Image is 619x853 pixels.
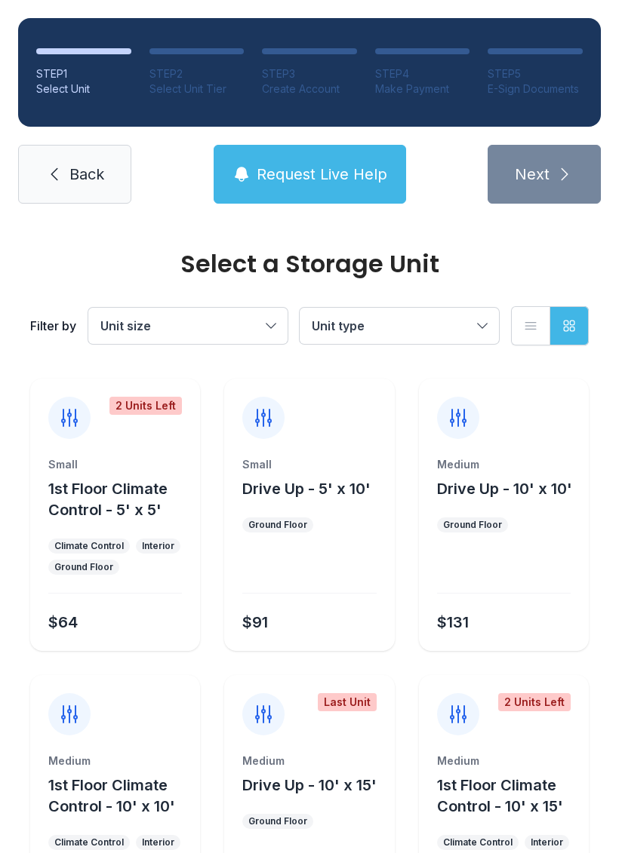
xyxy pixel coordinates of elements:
[375,66,470,81] div: STEP 4
[242,457,376,472] div: Small
[437,753,571,769] div: Medium
[437,457,571,472] div: Medium
[437,776,563,815] span: 1st Floor Climate Control - 10' x 15'
[88,308,288,344] button: Unit size
[142,540,174,552] div: Interior
[48,753,182,769] div: Medium
[48,775,194,817] button: 1st Floor Climate Control - 10' x 10'
[69,164,104,185] span: Back
[443,519,502,531] div: Ground Floor
[54,561,113,573] div: Ground Floor
[437,478,572,499] button: Drive Up - 10' x 10'
[48,478,194,520] button: 1st Floor Climate Control - 5' x 5'
[262,81,357,97] div: Create Account
[48,612,78,633] div: $64
[257,164,387,185] span: Request Live Help
[531,836,563,848] div: Interior
[242,775,377,796] button: Drive Up - 10' x 15'
[242,776,377,794] span: Drive Up - 10' x 15'
[242,612,268,633] div: $91
[36,81,131,97] div: Select Unit
[242,480,371,498] span: Drive Up - 5' x 10'
[248,815,307,827] div: Ground Floor
[312,318,365,333] span: Unit type
[375,81,470,97] div: Make Payment
[242,753,376,769] div: Medium
[318,693,377,711] div: Last Unit
[443,836,513,848] div: Climate Control
[262,66,357,81] div: STEP 3
[30,317,76,335] div: Filter by
[515,164,550,185] span: Next
[142,836,174,848] div: Interior
[242,478,371,499] button: Drive Up - 5' x 10'
[300,308,499,344] button: Unit type
[488,66,583,81] div: STEP 5
[48,776,175,815] span: 1st Floor Climate Control - 10' x 10'
[248,519,307,531] div: Ground Floor
[30,252,589,276] div: Select a Storage Unit
[109,397,182,415] div: 2 Units Left
[498,693,571,711] div: 2 Units Left
[54,540,124,552] div: Climate Control
[48,480,168,519] span: 1st Floor Climate Control - 5' x 5'
[36,66,131,81] div: STEP 1
[488,81,583,97] div: E-Sign Documents
[100,318,151,333] span: Unit size
[437,775,583,817] button: 1st Floor Climate Control - 10' x 15'
[149,81,245,97] div: Select Unit Tier
[54,836,124,848] div: Climate Control
[149,66,245,81] div: STEP 2
[48,457,182,472] div: Small
[437,612,469,633] div: $131
[437,480,572,498] span: Drive Up - 10' x 10'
